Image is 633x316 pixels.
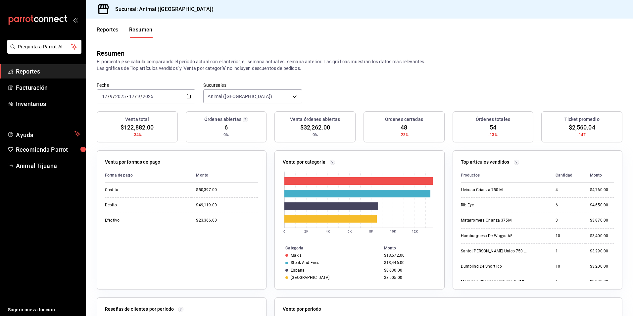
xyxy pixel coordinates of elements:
div: $3,290.00 [590,248,614,254]
button: open_drawer_menu [73,17,78,23]
span: Pregunta a Parrot AI [18,43,71,50]
button: Pregunta a Parrot AI [7,40,81,54]
p: Venta por categoría [283,159,325,166]
th: Cantidad [550,168,585,183]
input: ---- [142,94,154,99]
h3: Venta órdenes abiertas [290,116,340,123]
p: Venta por formas de pago [105,159,160,166]
button: Reportes [97,26,119,38]
span: Sugerir nueva función [8,306,80,313]
th: Monto [585,168,614,183]
text: 10K [390,230,396,233]
text: 6K [348,230,352,233]
text: 12K [412,230,418,233]
span: / [108,94,110,99]
div: $50,397.00 [196,187,258,193]
div: Espana [291,268,305,273]
span: - [127,94,128,99]
div: $8,505.00 [384,275,434,280]
p: El porcentaje se calcula comparando el período actual con el anterior, ej. semana actual vs. sema... [97,58,622,72]
div: Credito [105,187,171,193]
span: 48 [401,123,407,132]
h3: Ticket promedio [564,116,600,123]
span: $2,560.04 [569,123,595,132]
label: Sucursales [203,83,302,87]
div: Moet And Chandon Brut Imp750Ml [461,279,527,285]
text: 0 [283,230,285,233]
text: 2K [304,230,309,233]
span: Facturación [16,83,80,92]
span: Reportes [16,67,80,76]
span: Ayuda [16,130,72,138]
input: -- [110,94,113,99]
div: $13,446.00 [384,260,434,265]
div: 10 [556,264,579,269]
text: 8K [369,230,373,233]
h3: Sucursal: Animal ([GEOGRAPHIC_DATA]) [110,5,214,13]
div: Debito [105,202,171,208]
a: Pregunta a Parrot AI [5,48,81,55]
h3: Venta total [125,116,149,123]
h3: Órdenes cerradas [385,116,423,123]
div: 1 [556,248,579,254]
span: $32,262.00 [300,123,330,132]
div: $4,650.00 [590,202,614,208]
p: Reseñas de clientes por periodo [105,306,174,313]
div: 6 [556,202,579,208]
div: navigation tabs [97,26,153,38]
div: $49,119.00 [196,202,258,208]
div: Steak And Fries [291,260,319,265]
th: Categoría [275,244,381,252]
span: / [140,94,142,99]
div: [GEOGRAPHIC_DATA] [291,275,329,280]
div: Santo [PERSON_NAME] Unico 750 Ml [461,248,527,254]
div: $13,672.00 [384,253,434,258]
div: 3 [556,218,579,223]
span: / [113,94,115,99]
span: -13% [488,132,498,138]
span: -23% [400,132,409,138]
span: -34% [133,132,142,138]
div: 10 [556,233,579,239]
span: Recomienda Parrot [16,145,80,154]
div: Makis [291,253,302,258]
p: Venta por periodo [283,306,321,313]
span: Animal Tijuana [16,161,80,170]
button: Resumen [129,26,153,38]
span: / [135,94,137,99]
span: $122,882.00 [121,123,154,132]
div: $3,870.00 [590,218,614,223]
input: -- [129,94,135,99]
h3: Órdenes totales [476,116,510,123]
div: Matarromera Crianza 375Ml [461,218,527,223]
div: $2,990.00 [590,279,614,285]
div: 4 [556,187,579,193]
label: Fecha [97,83,195,87]
p: Top artículos vendidos [461,159,510,166]
th: Forma de pago [105,168,191,183]
div: $3,400.00 [590,233,614,239]
div: Lleiroso Crianza 750 Ml [461,187,527,193]
div: Resumen [97,48,124,58]
div: $4,760.00 [590,187,614,193]
text: 4K [326,230,330,233]
span: 0% [223,132,229,138]
h3: Órdenes abiertas [204,116,241,123]
div: $3,200.00 [590,264,614,269]
span: 6 [224,123,228,132]
span: 54 [490,123,496,132]
div: Rib Eye [461,202,527,208]
input: -- [137,94,140,99]
div: Efectivo [105,218,171,223]
span: Animal ([GEOGRAPHIC_DATA]) [208,93,272,100]
div: $8,630.00 [384,268,434,273]
th: Productos [461,168,550,183]
div: 1 [556,279,579,285]
div: Hamburguesa De Wagyu A5 [461,233,527,239]
input: -- [102,94,108,99]
div: Dumpling De Short Rib [461,264,527,269]
th: Monto [381,244,444,252]
th: Monto [191,168,258,183]
div: $23,366.00 [196,218,258,223]
span: 0% [313,132,318,138]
